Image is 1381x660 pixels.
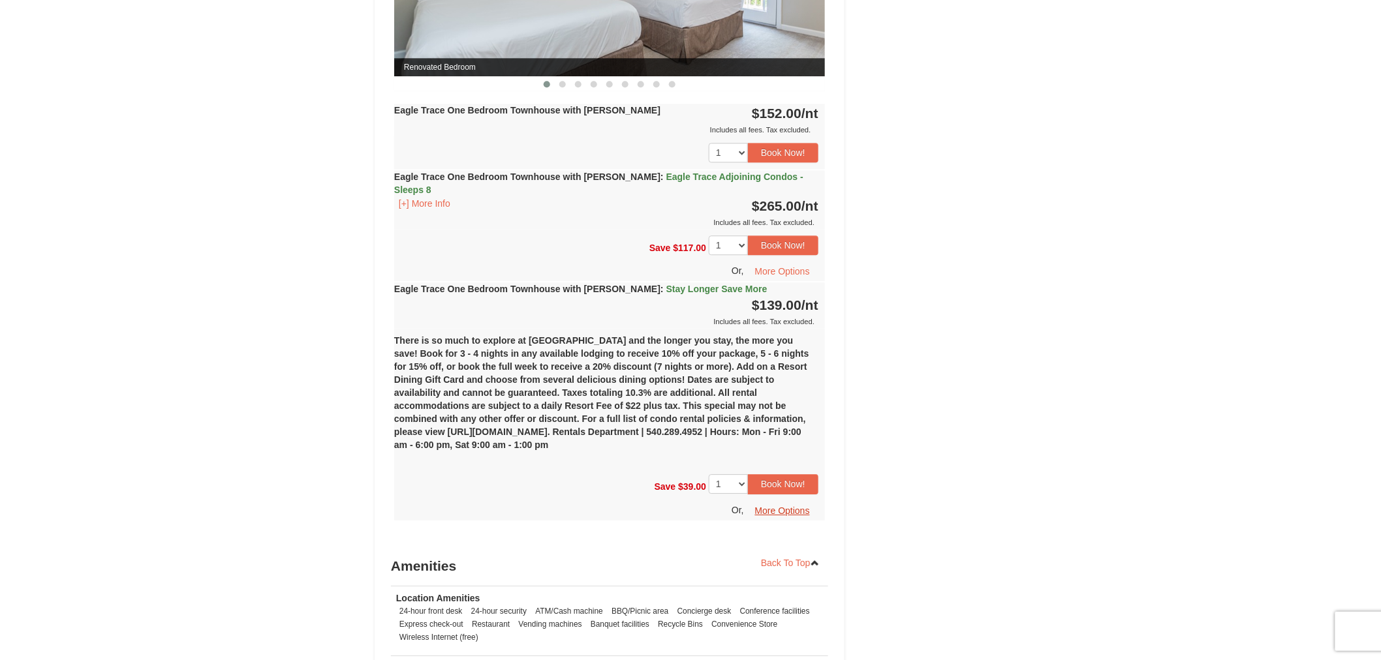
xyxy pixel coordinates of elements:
li: Recycle Bins [655,618,706,631]
span: /nt [801,106,818,121]
strong: Eagle Trace One Bedroom Townhouse with [PERSON_NAME] [394,284,768,294]
span: : [660,284,664,294]
button: Book Now! [748,143,818,162]
li: Express check-out [396,618,467,631]
li: Concierge desk [674,605,735,618]
span: /nt [801,297,818,312]
button: More Options [747,501,818,520]
li: Wireless Internet (free) [396,631,482,644]
span: Save [649,243,671,253]
span: Or, [732,265,744,276]
button: Book Now! [748,474,818,494]
span: $39.00 [678,481,706,492]
button: [+] More Info [394,196,455,211]
span: Stay Longer Save More [666,284,768,294]
span: $265.00 [752,198,801,213]
li: BBQ/Picnic area [608,605,672,618]
li: ATM/Cash machine [532,605,606,618]
strong: Eagle Trace One Bedroom Townhouse with [PERSON_NAME] [394,172,803,195]
span: $139.00 [752,297,801,312]
li: Vending machines [516,618,585,631]
strong: Location Amenities [396,593,480,603]
strong: Eagle Trace One Bedroom Townhouse with [PERSON_NAME] [394,105,660,115]
span: /nt [801,198,818,213]
li: 24-hour front desk [396,605,466,618]
span: Renovated Bedroom [394,58,825,76]
span: $117.00 [674,243,707,253]
span: Eagle Trace Adjoining Condos - Sleeps 8 [394,172,803,195]
li: Convenience Store [708,618,781,631]
div: There is so much to explore at [GEOGRAPHIC_DATA] and the longer you stay, the more you save! Book... [394,328,825,468]
a: Back To Top [753,553,828,573]
strong: $152.00 [752,106,818,121]
li: Banquet facilities [587,618,653,631]
button: More Options [747,262,818,281]
span: Or, [732,504,744,515]
button: Book Now! [748,235,818,255]
li: Restaurant [469,618,513,631]
span: : [660,172,664,182]
h3: Amenities [391,553,828,579]
li: 24-hour security [468,605,530,618]
div: Includes all fees. Tax excluded. [394,123,818,136]
span: Save [655,481,676,492]
li: Conference facilities [737,605,813,618]
div: Includes all fees. Tax excluded. [394,216,818,229]
div: Includes all fees. Tax excluded. [394,315,818,328]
